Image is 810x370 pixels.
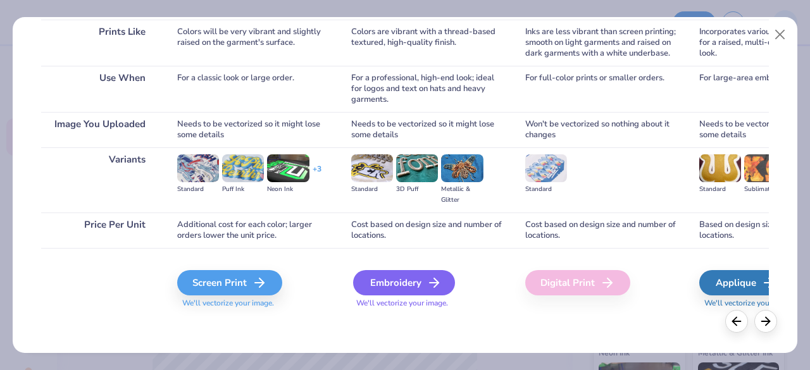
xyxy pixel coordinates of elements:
[351,112,506,147] div: Needs to be vectorized so it might lose some details
[351,184,393,195] div: Standard
[351,20,506,66] div: Colors are vibrant with a thread-based textured, high-quality finish.
[351,298,506,309] span: We'll vectorize your image.
[744,154,786,182] img: Sublimated
[396,184,438,195] div: 3D Puff
[525,184,567,195] div: Standard
[177,184,219,195] div: Standard
[353,270,455,295] div: Embroidery
[267,154,309,182] img: Neon Ink
[396,154,438,182] img: 3D Puff
[441,154,483,182] img: Metallic & Glitter
[313,164,321,185] div: + 3
[177,20,332,66] div: Colors will be very vibrant and slightly raised on the garment's surface.
[177,154,219,182] img: Standard
[441,184,483,206] div: Metallic & Glitter
[222,184,264,195] div: Puff Ink
[525,213,680,248] div: Cost based on design size and number of locations.
[222,154,264,182] img: Puff Ink
[351,213,506,248] div: Cost based on design size and number of locations.
[41,20,158,66] div: Prints Like
[41,112,158,147] div: Image You Uploaded
[177,66,332,112] div: For a classic look or large order.
[177,213,332,248] div: Additional cost for each color; larger orders lower the unit price.
[699,270,792,295] div: Applique
[768,23,792,47] button: Close
[177,270,282,295] div: Screen Print
[267,184,309,195] div: Neon Ink
[525,270,630,295] div: Digital Print
[351,154,393,182] img: Standard
[41,213,158,248] div: Price Per Unit
[351,66,506,112] div: For a professional, high-end look; ideal for logos and text on hats and heavy garments.
[41,147,158,213] div: Variants
[177,112,332,147] div: Needs to be vectorized so it might lose some details
[744,184,786,195] div: Sublimated
[525,112,680,147] div: Won't be vectorized so nothing about it changes
[699,154,741,182] img: Standard
[525,66,680,112] div: For full-color prints or smaller orders.
[699,184,741,195] div: Standard
[525,20,680,66] div: Inks are less vibrant than screen printing; smooth on light garments and raised on dark garments ...
[41,66,158,112] div: Use When
[177,298,332,309] span: We'll vectorize your image.
[525,154,567,182] img: Standard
